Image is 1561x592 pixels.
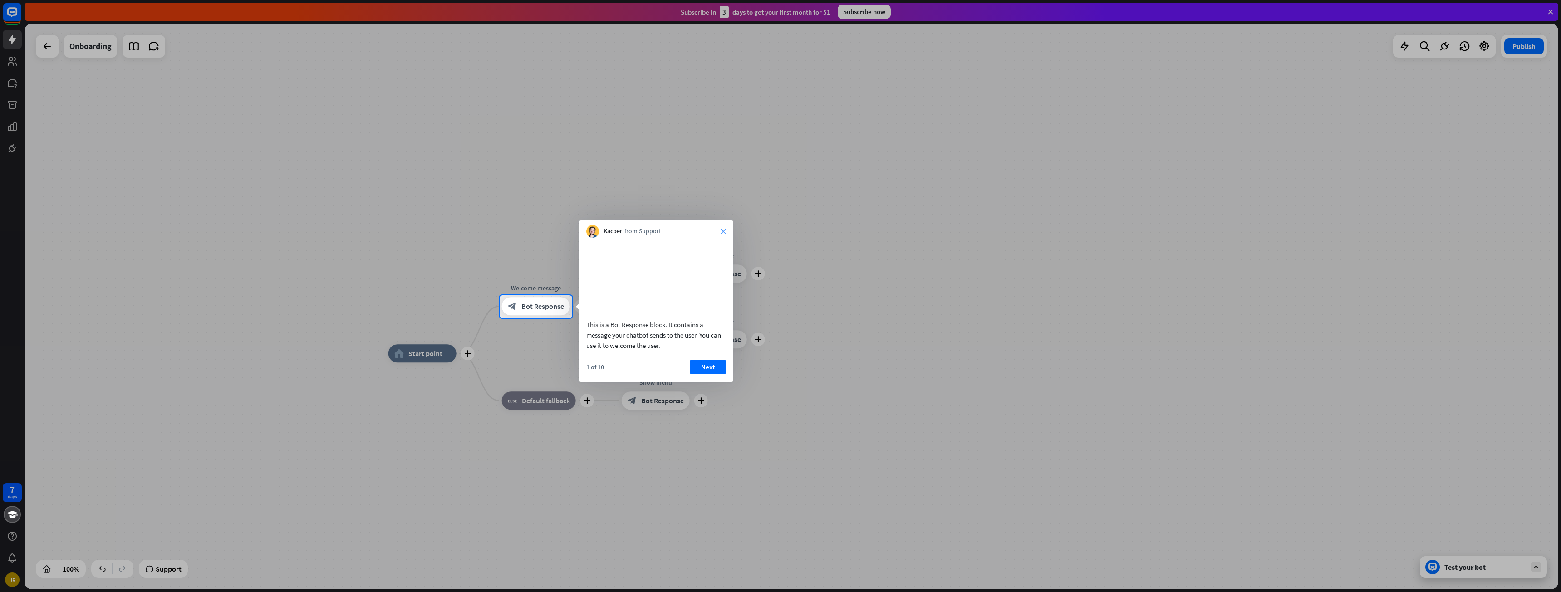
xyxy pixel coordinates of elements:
i: block_bot_response [508,302,517,311]
i: close [721,229,726,234]
span: Bot Response [521,302,564,311]
span: Kacper [604,227,622,236]
button: Next [690,360,726,374]
span: from Support [624,227,661,236]
div: This is a Bot Response block. It contains a message your chatbot sends to the user. You can use i... [586,319,726,351]
button: Open LiveChat chat widget [7,4,34,31]
div: 1 of 10 [586,363,604,371]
